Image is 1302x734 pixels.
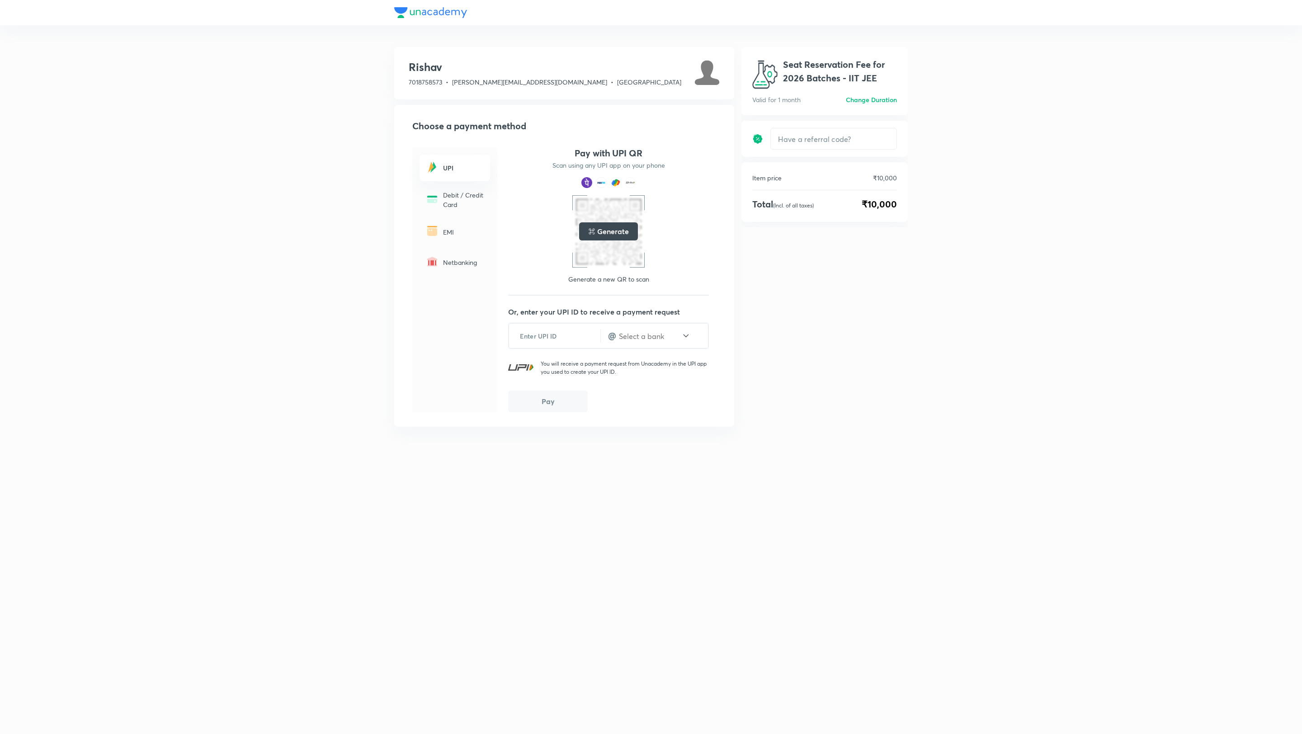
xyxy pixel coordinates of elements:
[752,58,778,91] img: avatar
[608,329,616,343] h4: @
[617,78,681,86] span: [GEOGRAPHIC_DATA]
[588,228,595,235] img: loading..
[425,224,439,238] img: -
[425,192,439,207] img: -
[752,198,814,211] h4: Total
[508,364,533,371] img: UPI
[752,133,763,144] img: discount
[508,391,588,412] button: Pay
[596,177,607,188] img: payment method
[452,78,607,86] span: [PERSON_NAME][EMAIL_ADDRESS][DOMAIN_NAME]
[611,78,613,86] span: •
[552,161,665,170] p: Scan using any UPI app on your phone
[783,58,897,85] h1: Seat Reservation Fee for 2026 Batches - IIT JEE
[412,119,720,133] h2: Choose a payment method
[625,177,636,188] img: payment method
[409,60,681,74] h3: Rishav
[541,360,709,376] p: You will receive a payment request from Unacademy in the UPI app you used to create your UPI ID.
[509,325,600,347] input: Enter UPI ID
[425,160,439,174] img: -
[575,147,642,159] h4: Pay with UPI QR
[443,163,485,173] h6: UPI
[568,275,649,284] p: Generate a new QR to scan
[752,173,782,183] p: Item price
[508,306,720,317] p: Or, enter your UPI ID to receive a payment request
[581,177,592,188] img: payment method
[773,202,814,209] p: (Incl. of all taxes)
[443,190,485,209] p: Debit / Credit Card
[425,254,439,269] img: -
[771,128,896,150] input: Have a referral code?
[446,78,448,86] span: •
[752,95,801,104] p: Valid for 1 month
[610,177,621,188] img: payment method
[873,173,897,183] p: ₹10,000
[694,60,720,85] img: Avatar
[443,258,485,267] p: Netbanking
[409,78,442,86] span: 7018758573
[443,227,485,237] p: EMI
[846,95,897,104] h6: Change Duration
[862,198,897,211] span: ₹10,000
[597,226,628,237] h5: Generate
[618,331,681,341] input: Select a bank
